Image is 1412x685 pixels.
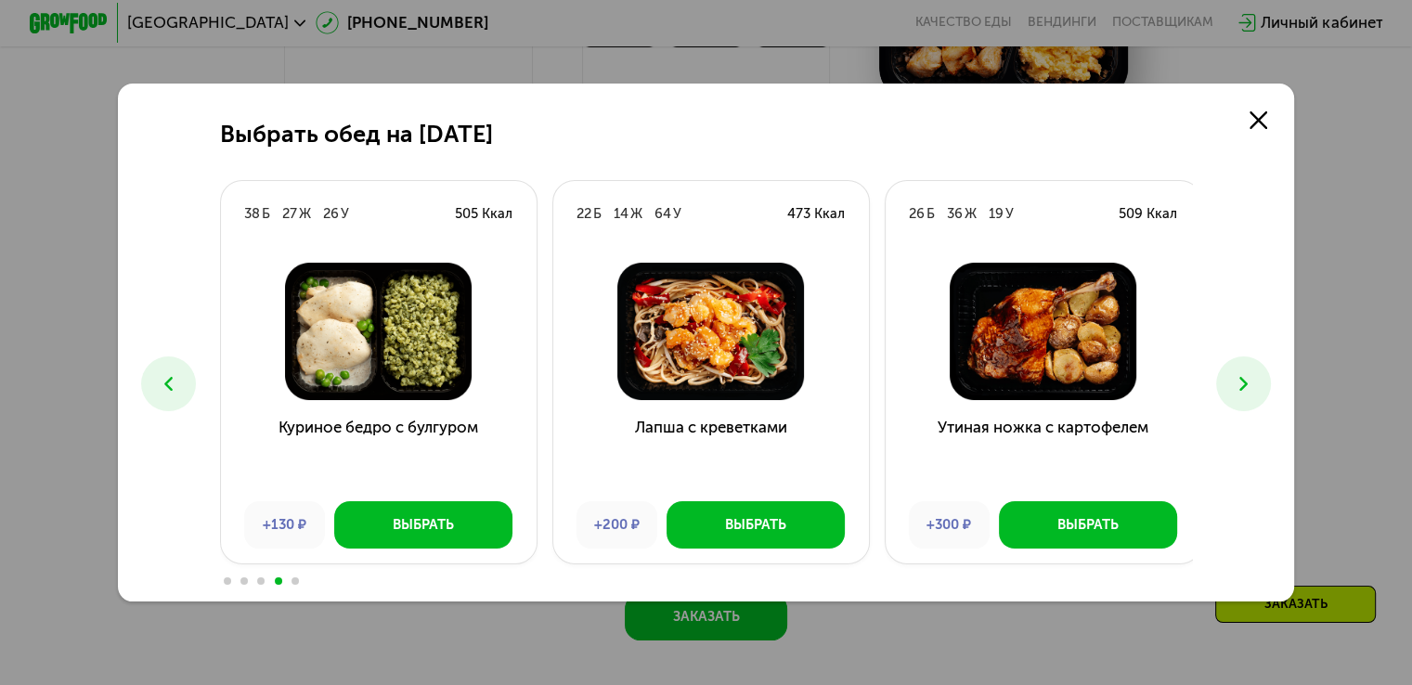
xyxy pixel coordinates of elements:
[787,204,845,224] div: 473 Ккал
[947,204,963,224] div: 36
[965,204,977,224] div: Ж
[926,204,935,224] div: Б
[334,501,512,549] button: Выбрать
[725,515,786,535] div: Выбрать
[886,416,1201,486] h3: Утиная ножка с картофелем
[299,204,311,224] div: Ж
[593,204,602,224] div: Б
[323,204,339,224] div: 26
[999,501,1177,549] button: Выбрать
[568,263,852,400] img: Лапша с креветками
[1005,204,1014,224] div: У
[909,501,990,549] div: +300 ₽
[1119,204,1177,224] div: 509 Ккал
[236,263,520,400] img: Куриное бедро с булгуром
[221,416,537,486] h3: Куриное бедро с булгуром
[576,501,657,549] div: +200 ₽
[673,204,681,224] div: У
[455,204,512,224] div: 505 Ккал
[909,204,925,224] div: 26
[630,204,642,224] div: Ж
[244,204,260,224] div: 38
[262,204,270,224] div: Б
[393,515,454,535] div: Выбрать
[667,501,845,549] button: Выбрать
[900,263,1185,400] img: Утиная ножка с картофелем
[220,121,493,149] h2: Выбрать обед на [DATE]
[553,416,869,486] h3: Лапша с креветками
[1057,515,1119,535] div: Выбрать
[614,204,628,224] div: 14
[282,204,297,224] div: 27
[341,204,349,224] div: У
[576,204,591,224] div: 22
[244,501,325,549] div: +130 ₽
[654,204,671,224] div: 64
[989,204,1004,224] div: 19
